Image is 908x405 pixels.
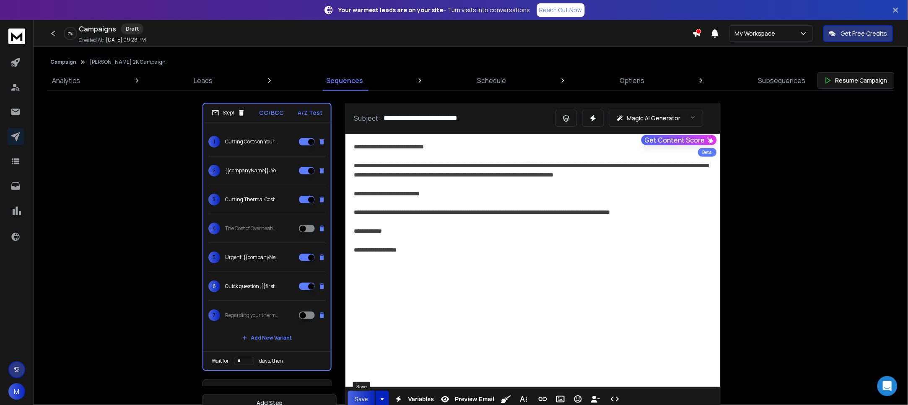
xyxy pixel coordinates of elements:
[194,75,213,86] p: Leads
[208,165,220,177] span: 2
[52,75,80,86] p: Analytics
[212,109,245,117] div: Step 1
[208,280,220,292] span: 6
[477,75,506,86] p: Schedule
[225,196,279,203] p: Cutting Thermal Costs: {{firstName}}
[753,70,811,91] a: Subsequences
[758,75,806,86] p: Subsequences
[339,6,444,14] strong: Your warmest leads are on your site
[841,29,887,38] p: Get Free Credits
[212,358,229,364] p: Wait for
[620,75,645,86] p: Options
[8,383,25,400] button: M
[225,167,279,174] p: {{companyName}}: Your Thermal Strategy is Killing Profit
[202,103,332,371] li: Step1CC/BCCA/Z Test1Cutting Costs on Your Thermal Strategy2{{companyName}}: Your Thermal Strategy...
[260,385,285,393] p: CC/BCC
[817,72,895,89] button: Resume Campaign
[225,254,279,261] p: Urgent: {{companyName}}'s Thermal Costs
[68,31,73,36] p: 7 %
[208,252,220,263] span: 5
[8,29,25,44] img: logo
[353,382,370,391] div: Save
[627,114,681,122] p: Magic AI Generator
[641,135,717,145] button: Get Content Score
[225,283,279,290] p: Quick question ,{{firstName}}
[339,6,530,14] p: – Turn visits into conversations
[609,110,703,127] button: Magic AI Generator
[121,23,143,34] div: Draft
[225,312,279,319] p: Regarding your thermal specs, {{firstName}}
[208,223,220,234] span: 4
[208,309,220,321] span: 7
[453,396,496,403] span: Preview Email
[407,396,436,403] span: Variables
[354,113,380,123] p: Subject:
[236,330,298,346] button: Add New Variant
[211,385,246,393] div: Step 2
[50,59,76,65] button: Campaign
[47,70,85,91] a: Analytics
[225,138,279,145] p: Cutting Costs on Your Thermal Strategy
[537,3,585,17] a: Reach Out Now
[79,37,104,44] p: Created At:
[259,358,283,364] p: days, then
[225,225,279,232] p: The Cost of Overheating at {{companyName}}
[322,70,368,91] a: Sequences
[298,385,323,393] p: A/Z Test
[189,70,218,91] a: Leads
[106,36,146,43] p: [DATE] 09:28 PM
[823,25,893,42] button: Get Free Credits
[259,109,284,117] p: CC/BCC
[208,194,220,205] span: 3
[90,59,166,65] p: [PERSON_NAME] 2K Campaign
[540,6,582,14] p: Reach Out Now
[698,148,717,157] div: Beta
[615,70,650,91] a: Options
[208,136,220,148] span: 1
[79,24,116,34] h1: Campaigns
[472,70,511,91] a: Schedule
[735,29,779,38] p: My Workspace
[298,109,322,117] p: A/Z Test
[877,376,898,396] div: Open Intercom Messenger
[327,75,363,86] p: Sequences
